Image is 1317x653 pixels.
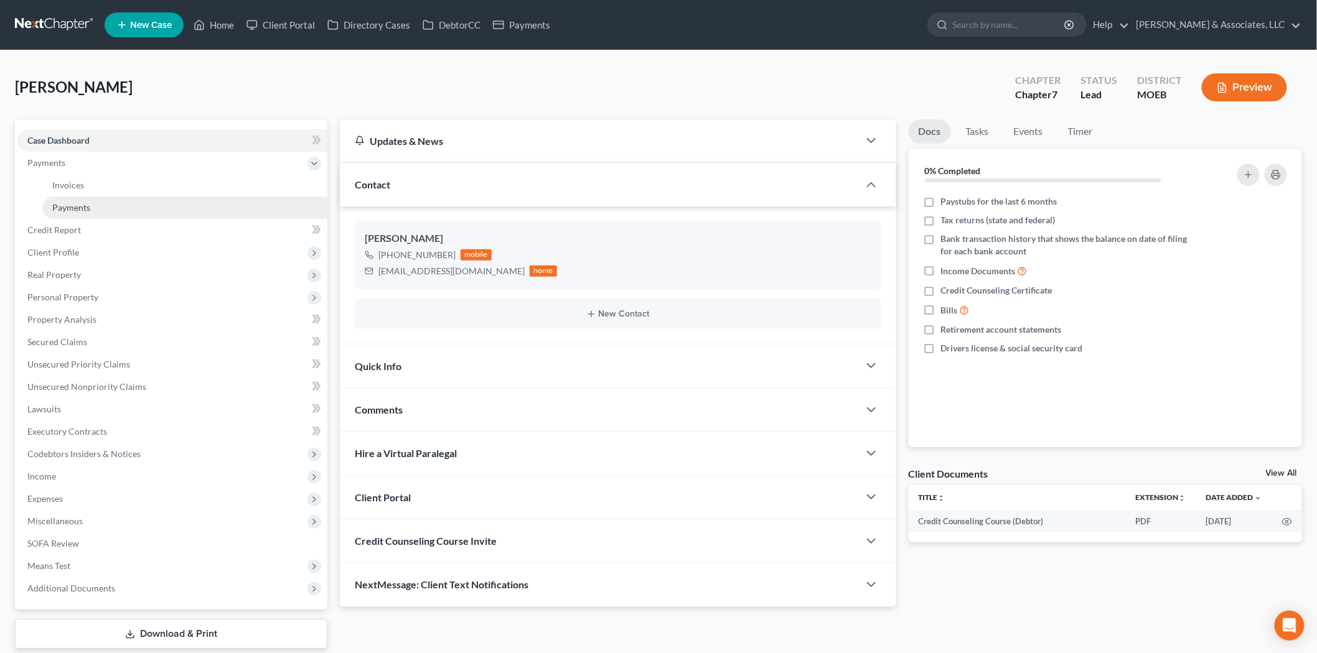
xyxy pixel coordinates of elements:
span: Payments [52,202,90,213]
div: Open Intercom Messenger [1275,611,1305,641]
td: PDF [1126,510,1196,532]
span: Client Portal [355,491,411,503]
td: [DATE] [1196,510,1272,532]
a: Timer [1058,119,1103,144]
div: District [1137,73,1182,88]
a: Lawsuits [17,398,327,420]
span: Income Documents [941,265,1016,277]
span: New Case [130,21,172,30]
a: Invoices [42,174,327,197]
strong: 0% Completed [925,165,981,176]
span: Tax returns (state and federal) [941,214,1056,226]
a: Secured Claims [17,331,327,353]
a: Unsecured Priority Claims [17,353,327,376]
div: MOEB [1137,88,1182,102]
a: Events [1004,119,1053,144]
span: Bank transaction history that shows the balance on date of filing for each bank account [941,233,1193,257]
a: Date Added expand_more [1206,493,1262,502]
button: Preview [1202,73,1287,101]
a: Payments [487,14,556,36]
span: Income [27,471,56,481]
div: [PERSON_NAME] [365,231,871,246]
div: Lead [1080,88,1117,102]
a: Tasks [956,119,999,144]
a: Payments [42,197,327,219]
span: Means Test [27,560,70,571]
a: Titleunfold_more [919,493,945,502]
a: Case Dashboard [17,129,327,152]
span: Case Dashboard [27,135,90,146]
a: View All [1266,469,1297,478]
button: New Contact [365,309,871,319]
div: Chapter [1015,73,1061,88]
span: Contact [355,178,390,190]
span: 7 [1052,88,1057,100]
a: SOFA Review [17,532,327,555]
span: Credit Counseling Course Invite [355,535,497,547]
span: Hire a Virtual Paralegal [355,447,457,459]
a: Directory Cases [321,14,416,36]
span: Bills [941,304,958,317]
a: Download & Print [15,619,327,649]
a: Client Portal [240,14,321,36]
a: Extensionunfold_more [1136,493,1186,502]
span: Unsecured Priority Claims [27,359,130,369]
span: Comments [355,404,403,415]
span: Lawsuits [27,404,61,414]
div: [EMAIL_ADDRESS][DOMAIN_NAME] [378,265,525,277]
a: [PERSON_NAME] & Associates, LLC [1130,14,1301,36]
a: DebtorCC [416,14,487,36]
div: Status [1080,73,1117,88]
i: expand_more [1255,494,1262,502]
td: Credit Counseling Course (Debtor) [909,510,1127,532]
span: Credit Report [27,225,81,235]
div: home [530,266,557,277]
a: Home [187,14,240,36]
span: Paystubs for the last 6 months [941,195,1057,208]
span: Additional Documents [27,583,115,593]
span: Property Analysis [27,314,96,325]
span: Payments [27,157,65,168]
span: Executory Contracts [27,426,107,437]
span: Quick Info [355,360,401,372]
a: Unsecured Nonpriority Claims [17,376,327,398]
input: Search by name... [952,13,1066,36]
span: Drivers license & social security card [941,342,1083,354]
span: Secured Claims [27,336,87,347]
span: Personal Property [27,292,98,302]
i: unfold_more [1179,494,1186,502]
span: Credit Counseling Certificate [941,284,1052,297]
span: Miscellaneous [27,516,83,526]
span: Codebtors Insiders & Notices [27,448,141,459]
span: Invoices [52,180,84,190]
span: Expenses [27,493,63,504]
a: Credit Report [17,219,327,241]
i: unfold_more [938,494,945,502]
div: [PHONE_NUMBER] [378,249,456,261]
span: SOFA Review [27,538,79,549]
a: Executory Contracts [17,420,327,443]
span: Unsecured Nonpriority Claims [27,381,146,392]
a: Docs [909,119,951,144]
div: Updates & News [355,134,844,147]
span: NextMessage: Client Text Notifications [355,578,528,590]
span: Client Profile [27,247,79,257]
span: [PERSON_NAME] [15,78,133,96]
div: Chapter [1015,88,1061,102]
a: Property Analysis [17,308,327,331]
div: mobile [461,249,492,261]
span: Retirement account statements [941,323,1062,336]
a: Help [1087,14,1129,36]
span: Real Property [27,269,81,280]
div: Client Documents [909,467,988,480]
